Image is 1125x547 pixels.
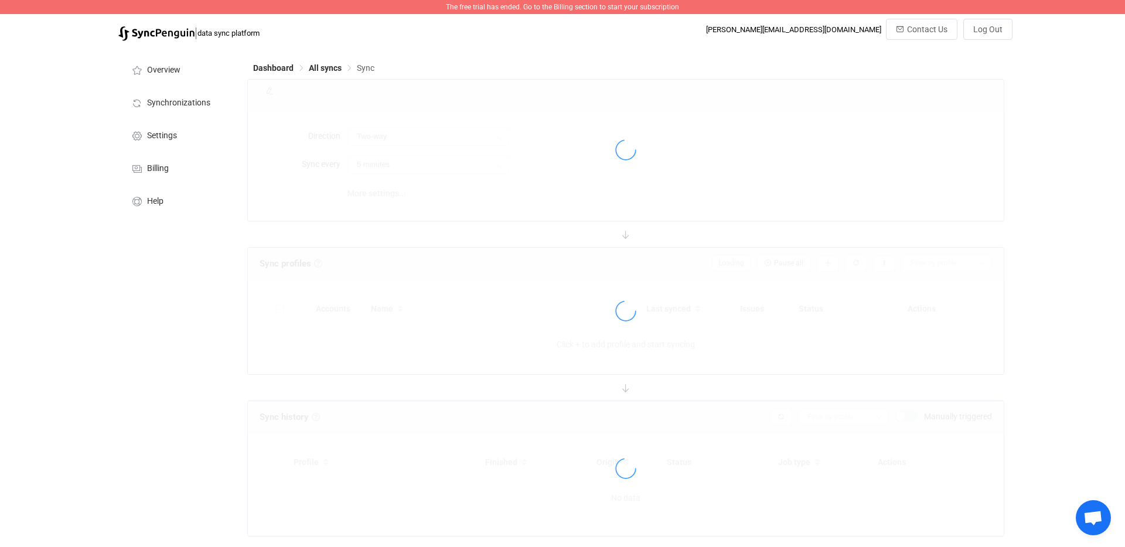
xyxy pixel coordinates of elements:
button: Contact Us [886,19,957,40]
a: Synchronizations [118,86,236,118]
span: data sync platform [197,29,260,37]
a: |data sync platform [118,25,260,41]
a: Open chat [1076,500,1111,535]
span: All syncs [309,63,342,73]
span: The free trial has ended. Go to the Billing section to start your subscription [446,3,679,11]
span: Log Out [973,25,1003,34]
div: Breadcrumb [253,64,374,72]
a: Help [118,184,236,217]
span: | [195,25,197,41]
a: Settings [118,118,236,151]
img: syncpenguin.svg [118,26,195,41]
a: Billing [118,151,236,184]
a: Overview [118,53,236,86]
div: [PERSON_NAME][EMAIL_ADDRESS][DOMAIN_NAME] [706,25,881,34]
span: Dashboard [253,63,294,73]
span: Help [147,197,163,206]
span: Synchronizations [147,98,210,108]
button: Log Out [963,19,1012,40]
span: Settings [147,131,177,141]
span: Contact Us [907,25,947,34]
span: Overview [147,66,180,75]
span: Sync [357,63,374,73]
span: Billing [147,164,169,173]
